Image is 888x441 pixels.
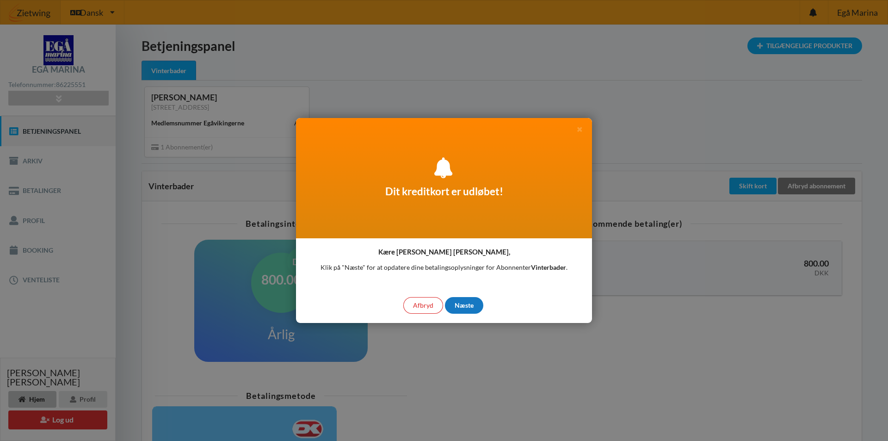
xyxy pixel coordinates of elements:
[321,263,567,272] p: Klik på "Næste" for at opdatere dine betalingsoplysninger for Abonnenter .
[531,263,566,271] b: Vinterbader
[403,297,443,314] div: Afbryd
[445,297,483,314] div: Næste
[378,248,510,256] h4: Kære [PERSON_NAME] [PERSON_NAME],
[296,118,592,238] div: Dit kreditkort er udløbet!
